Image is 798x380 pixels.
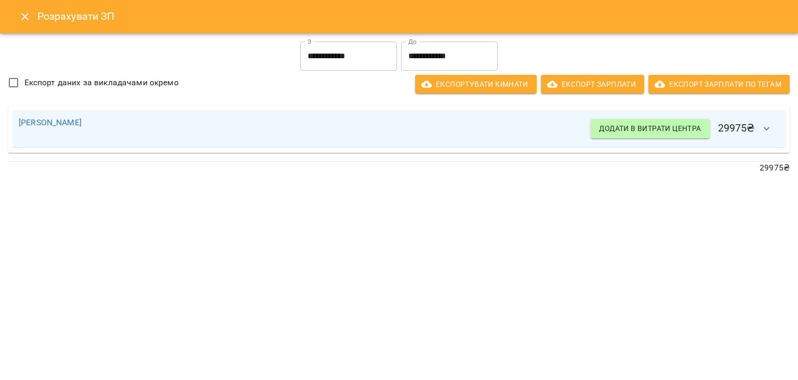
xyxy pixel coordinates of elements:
[648,75,790,94] button: Експорт Зарплати по тегам
[37,8,786,24] h6: Розрахувати ЗП
[599,122,701,135] span: Додати в витрати центра
[591,116,779,141] h6: 29975 ₴
[591,119,709,138] button: Додати в витрати центра
[8,162,790,174] p: 29975 ₴
[12,4,37,29] button: Close
[549,78,636,90] span: Експорт Зарплати
[657,78,781,90] span: Експорт Зарплати по тегам
[19,117,82,127] a: [PERSON_NAME]
[415,75,537,94] button: Експортувати кімнати
[541,75,644,94] button: Експорт Зарплати
[24,76,179,89] span: Експорт даних за викладачами окремо
[423,78,528,90] span: Експортувати кімнати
